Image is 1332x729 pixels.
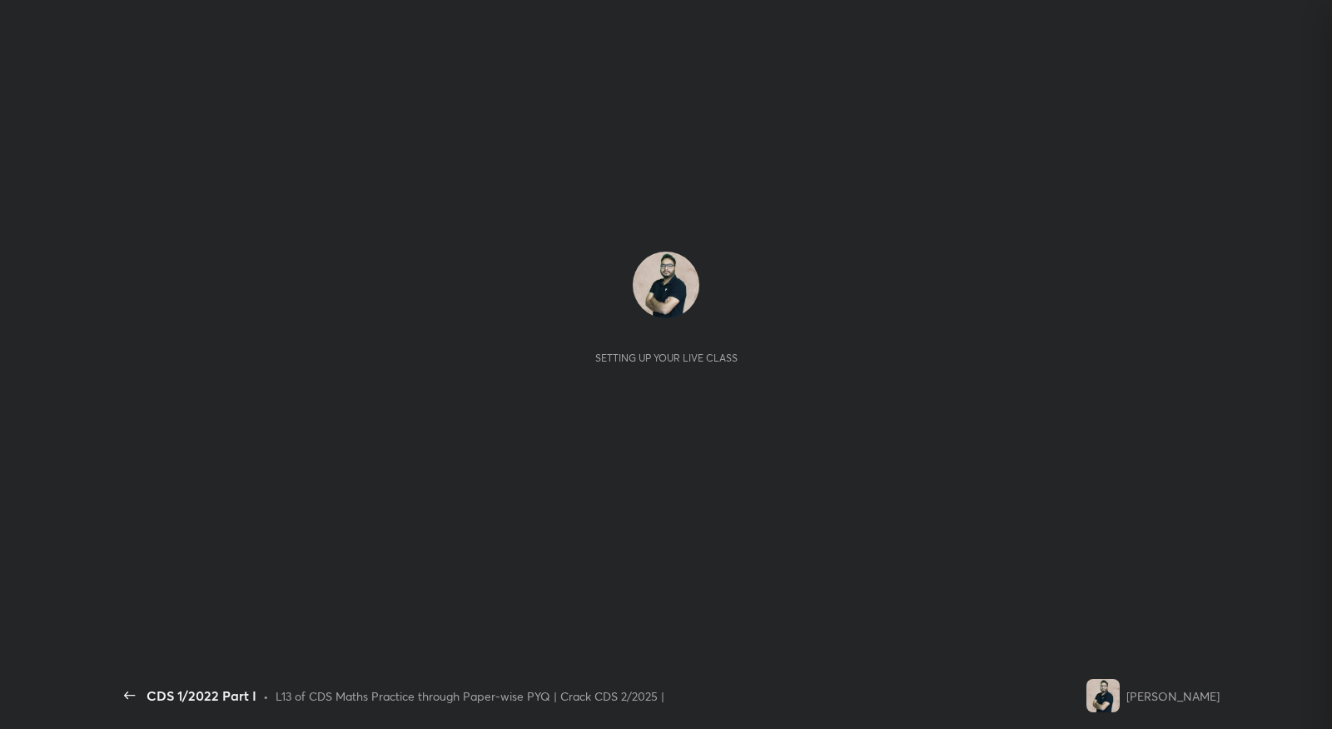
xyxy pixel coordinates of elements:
[263,687,269,705] div: •
[147,686,256,706] div: CDS 1/2022 Part I
[595,352,738,364] div: Setting up your live class
[276,687,664,705] div: L13 of CDS Maths Practice through Paper-wise PYQ | Crack CDS 2/2025 |
[633,252,699,318] img: 00f7a73387f642cd9021a4fdac7b74e8.jpg
[1126,687,1220,705] div: [PERSON_NAME]
[1086,679,1120,712] img: 00f7a73387f642cd9021a4fdac7b74e8.jpg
